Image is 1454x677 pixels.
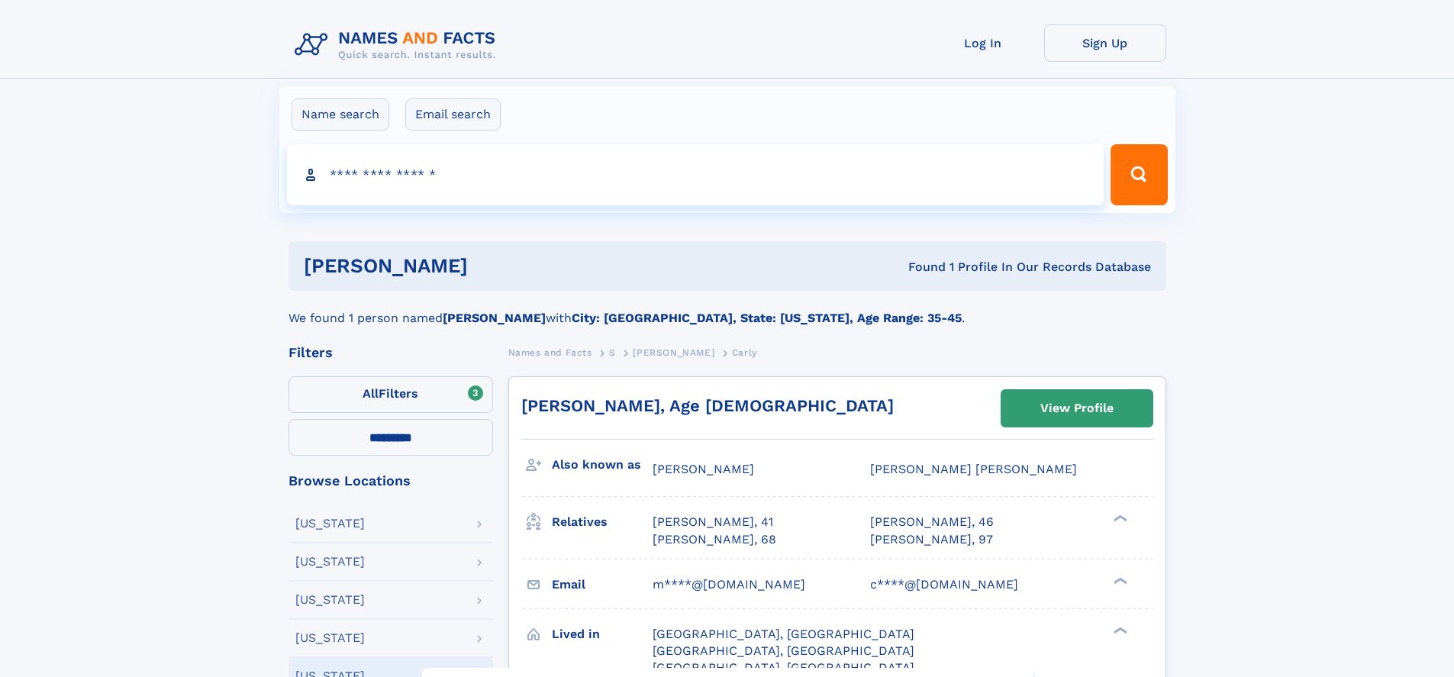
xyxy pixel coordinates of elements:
[289,291,1166,327] div: We found 1 person named with .
[653,643,914,658] span: [GEOGRAPHIC_DATA], [GEOGRAPHIC_DATA]
[609,343,616,362] a: S
[295,556,365,568] div: [US_STATE]
[552,572,653,598] h3: Email
[405,98,501,131] label: Email search
[633,343,714,362] a: [PERSON_NAME]
[653,462,754,476] span: [PERSON_NAME]
[289,474,493,488] div: Browse Locations
[292,98,389,131] label: Name search
[289,24,508,66] img: Logo Names and Facts
[653,531,776,548] a: [PERSON_NAME], 68
[688,259,1151,276] div: Found 1 Profile In Our Records Database
[443,311,546,325] b: [PERSON_NAME]
[295,594,365,606] div: [US_STATE]
[1040,391,1114,426] div: View Profile
[653,627,914,641] span: [GEOGRAPHIC_DATA], [GEOGRAPHIC_DATA]
[1044,24,1166,62] a: Sign Up
[870,462,1077,476] span: [PERSON_NAME] [PERSON_NAME]
[922,24,1044,62] a: Log In
[1110,514,1128,524] div: ❯
[653,660,914,675] span: [GEOGRAPHIC_DATA], [GEOGRAPHIC_DATA]
[508,343,592,362] a: Names and Facts
[609,347,616,358] span: S
[295,517,365,530] div: [US_STATE]
[552,621,653,647] h3: Lived in
[653,514,773,530] a: [PERSON_NAME], 41
[289,346,493,359] div: Filters
[287,144,1104,205] input: search input
[1110,625,1128,635] div: ❯
[363,386,379,401] span: All
[633,347,714,358] span: [PERSON_NAME]
[304,256,688,276] h1: [PERSON_NAME]
[552,509,653,535] h3: Relatives
[289,376,493,413] label: Filters
[552,452,653,478] h3: Also known as
[521,396,894,415] a: [PERSON_NAME], Age [DEMOGRAPHIC_DATA]
[572,311,962,325] b: City: [GEOGRAPHIC_DATA], State: [US_STATE], Age Range: 35-45
[1111,144,1167,205] button: Search Button
[870,514,994,530] a: [PERSON_NAME], 46
[1001,390,1153,427] a: View Profile
[870,531,993,548] a: [PERSON_NAME], 97
[732,347,757,358] span: Carly
[295,632,365,644] div: [US_STATE]
[1110,575,1128,585] div: ❯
